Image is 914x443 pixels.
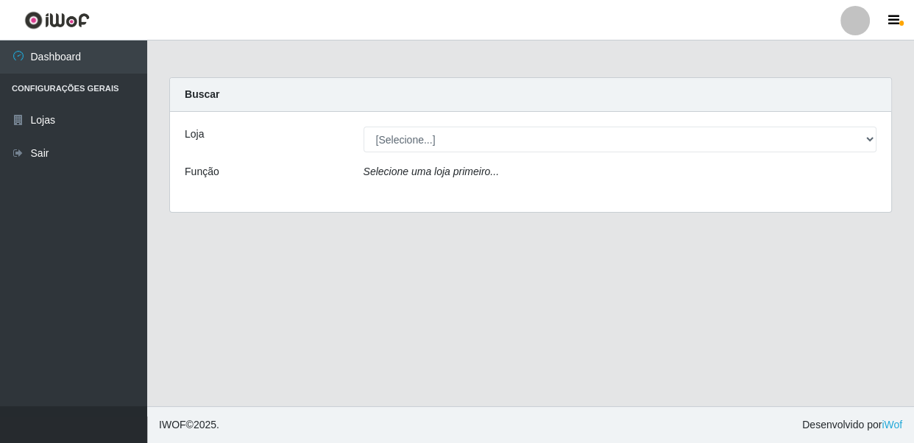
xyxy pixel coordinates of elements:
[802,417,902,433] span: Desenvolvido por
[364,166,499,177] i: Selecione uma loja primeiro...
[185,127,204,142] label: Loja
[185,88,219,100] strong: Buscar
[159,419,186,430] span: IWOF
[159,417,219,433] span: © 2025 .
[24,11,90,29] img: CoreUI Logo
[185,164,219,180] label: Função
[882,419,902,430] a: iWof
